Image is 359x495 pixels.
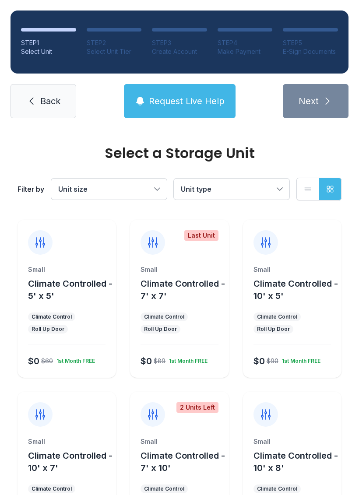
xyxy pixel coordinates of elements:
div: Small [141,265,218,274]
button: Climate Controlled - 5' x 5' [28,277,113,302]
div: Climate Control [32,485,72,492]
span: Climate Controlled - 10' x 8' [253,450,338,473]
div: Filter by [18,184,44,194]
div: 1st Month FREE [165,354,208,365]
span: Climate Controlled - 7' x 10' [141,450,225,473]
div: $0 [253,355,265,367]
div: $0 [141,355,152,367]
span: Climate Controlled - 7' x 7' [141,278,225,301]
div: Small [253,437,331,446]
div: Roll Up Door [144,326,177,333]
button: Climate Controlled - 7' x 10' [141,449,225,474]
div: Roll Up Door [32,326,64,333]
div: Small [28,437,106,446]
div: 1st Month FREE [53,354,95,365]
div: $90 [267,357,278,365]
span: Next [299,95,319,107]
div: Small [253,265,331,274]
div: Climate Control [257,485,297,492]
span: Request Live Help [149,95,225,107]
span: Climate Controlled - 10' x 5' [253,278,338,301]
div: Small [28,265,106,274]
span: Climate Controlled - 5' x 5' [28,278,113,301]
div: E-Sign Documents [283,47,338,56]
button: Climate Controlled - 10' x 8' [253,449,338,474]
div: Select Unit [21,47,76,56]
div: $60 [41,357,53,365]
span: Climate Controlled - 10' x 7' [28,450,113,473]
button: Unit size [51,179,167,200]
div: Climate Control [144,313,184,320]
button: Climate Controlled - 10' x 7' [28,449,113,474]
div: Select a Storage Unit [18,146,341,160]
div: STEP 1 [21,39,76,47]
div: Roll Up Door [257,326,290,333]
div: STEP 4 [218,39,273,47]
div: Create Account [152,47,207,56]
button: Climate Controlled - 7' x 7' [141,277,225,302]
span: Unit size [58,185,88,193]
div: 2 Units Left [176,402,218,413]
div: STEP 5 [283,39,338,47]
div: Make Payment [218,47,273,56]
div: Select Unit Tier [87,47,142,56]
div: 1st Month FREE [278,354,320,365]
span: Back [40,95,60,107]
div: Climate Control [257,313,297,320]
div: Climate Control [144,485,184,492]
span: Unit type [181,185,211,193]
div: Last Unit [184,230,218,241]
button: Unit type [174,179,289,200]
div: STEP 2 [87,39,142,47]
div: $0 [28,355,39,367]
div: Climate Control [32,313,72,320]
div: Small [141,437,218,446]
div: $89 [154,357,165,365]
button: Climate Controlled - 10' x 5' [253,277,338,302]
div: STEP 3 [152,39,207,47]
